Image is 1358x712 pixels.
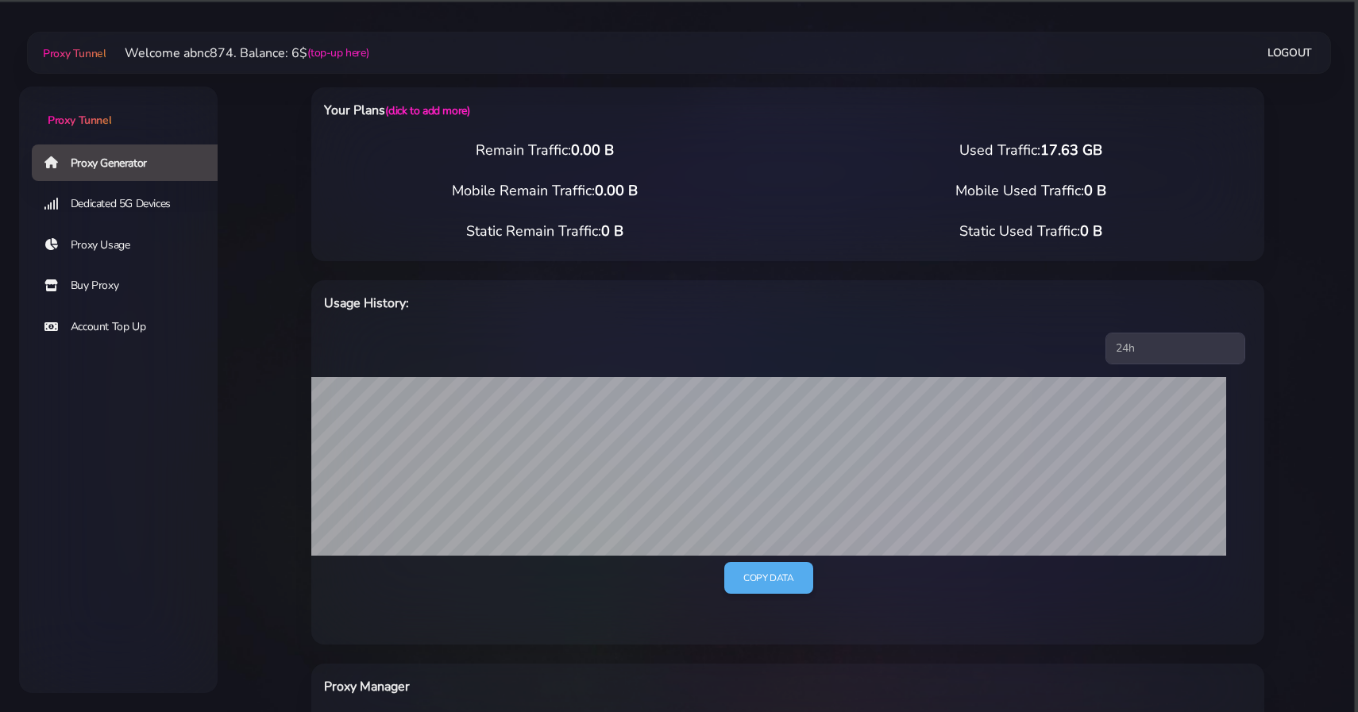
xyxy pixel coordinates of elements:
[724,562,812,595] a: Copy data
[601,221,623,241] span: 0 B
[302,180,788,202] div: Mobile Remain Traffic:
[788,180,1274,202] div: Mobile Used Traffic:
[307,44,368,61] a: (top-up here)
[571,140,614,160] span: 0.00 B
[1040,140,1102,160] span: 17.63 GB
[32,144,230,181] a: Proxy Generator
[106,44,368,63] li: Welcome abnc874. Balance: 6$
[43,46,106,61] span: Proxy Tunnel
[32,267,230,304] a: Buy Proxy
[40,40,106,66] a: Proxy Tunnel
[19,87,218,129] a: Proxy Tunnel
[1267,38,1312,67] a: Logout
[385,103,469,118] a: (click to add more)
[1080,221,1102,241] span: 0 B
[595,181,638,200] span: 0.00 B
[1084,181,1106,200] span: 0 B
[324,293,857,314] h6: Usage History:
[324,676,857,697] h6: Proxy Manager
[32,309,230,345] a: Account Top Up
[302,140,788,161] div: Remain Traffic:
[788,221,1274,242] div: Static Used Traffic:
[32,186,230,222] a: Dedicated 5G Devices
[302,221,788,242] div: Static Remain Traffic:
[32,227,230,264] a: Proxy Usage
[788,140,1274,161] div: Used Traffic:
[1124,452,1338,692] iframe: Webchat Widget
[324,100,857,121] h6: Your Plans
[48,113,111,128] span: Proxy Tunnel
